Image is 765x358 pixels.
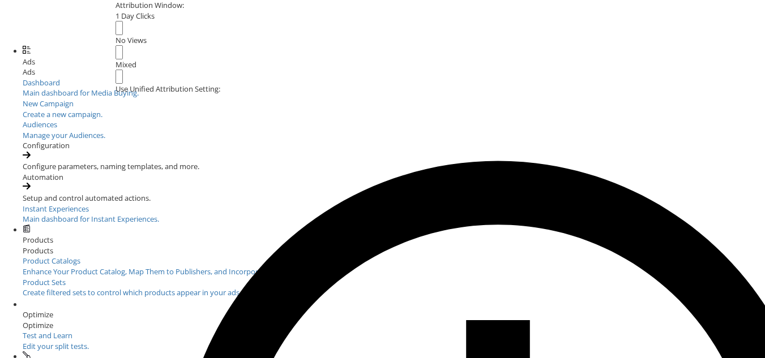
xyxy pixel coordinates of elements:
[23,277,765,298] a: Product SetsCreate filtered sets to control which products appear in your ads.
[23,140,765,151] div: Configuration
[23,266,765,277] div: Enhance Your Product Catalog, Map Them to Publishers, and Incorporate Overlay Designs.
[23,330,164,341] div: Test and Learn
[23,119,765,130] div: Audiences
[23,172,765,183] div: Automation
[116,35,147,45] span: No Views
[23,204,765,214] div: Instant Experiences
[23,256,765,266] div: Product Catalogs
[23,161,765,172] div: Configure parameters, naming templates, and more.
[23,98,765,109] div: New Campaign
[23,245,765,256] div: Products
[23,235,53,245] span: Products
[23,277,765,288] div: Product Sets
[23,193,765,204] div: Setup and control automated actions.
[23,309,53,320] span: Optimize
[116,59,136,70] span: Mixed
[23,341,164,352] div: Edit your split tests.
[23,98,765,119] a: New CampaignCreate a new campaign.
[23,77,765,88] div: Dashboard
[23,320,765,331] div: Optimize
[23,330,164,351] a: Test and LearnEdit your split tests.
[116,84,220,94] label: Use Unified Attribution Setting:
[116,11,155,21] span: 1 Day Clicks
[23,204,765,225] a: Instant ExperiencesMain dashboard for Instant Experiences.
[23,130,765,141] div: Manage your Audiences.
[23,214,765,225] div: Main dashboard for Instant Experiences.
[23,119,765,140] a: AudiencesManage your Audiences.
[23,287,765,298] div: Create filtered sets to control which products appear in your ads.
[23,57,35,67] span: Ads
[23,109,765,120] div: Create a new campaign.
[23,256,765,277] a: Product CatalogsEnhance Your Product Catalog, Map Them to Publishers, and Incorporate Overlay Des...
[23,88,765,98] div: Main dashboard for Media Buying.
[23,67,765,77] div: Ads
[23,77,765,98] a: DashboardMain dashboard for Media Buying.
